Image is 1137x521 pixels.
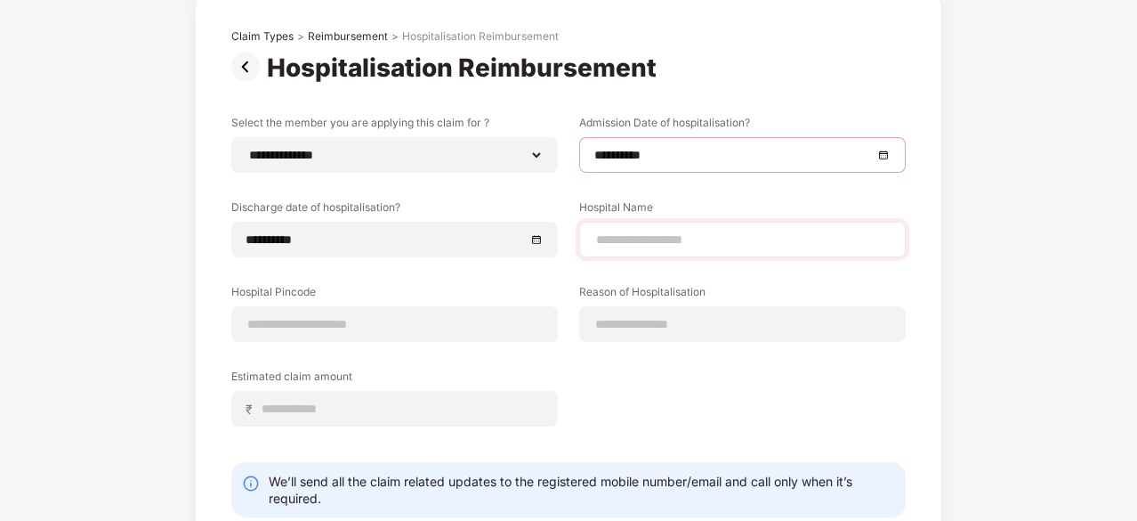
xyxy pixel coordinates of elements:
[231,369,558,391] label: Estimated claim amount
[579,115,906,137] label: Admission Date of hospitalisation?
[231,199,558,222] label: Discharge date of hospitalisation?
[269,473,895,507] div: We’ll send all the claim related updates to the registered mobile number/email and call only when...
[308,29,388,44] div: Reimbursement
[267,53,664,83] div: Hospitalisation Reimbursement
[579,199,906,222] label: Hospital Name
[391,29,399,44] div: >
[402,29,559,44] div: Hospitalisation Reimbursement
[231,53,267,81] img: svg+xml;base64,PHN2ZyBpZD0iUHJldi0zMngzMiIgeG1sbnM9Imh0dHA6Ly93d3cudzMub3JnLzIwMDAvc3ZnIiB3aWR0aD...
[246,401,260,418] span: ₹
[579,284,906,306] label: Reason of Hospitalisation
[242,475,260,493] img: svg+xml;base64,PHN2ZyBpZD0iSW5mby0yMHgyMCIgeG1sbnM9Imh0dHA6Ly93d3cudzMub3JnLzIwMDAvc3ZnIiB3aWR0aD...
[231,284,558,306] label: Hospital Pincode
[231,115,558,137] label: Select the member you are applying this claim for ?
[231,29,294,44] div: Claim Types
[297,29,304,44] div: >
